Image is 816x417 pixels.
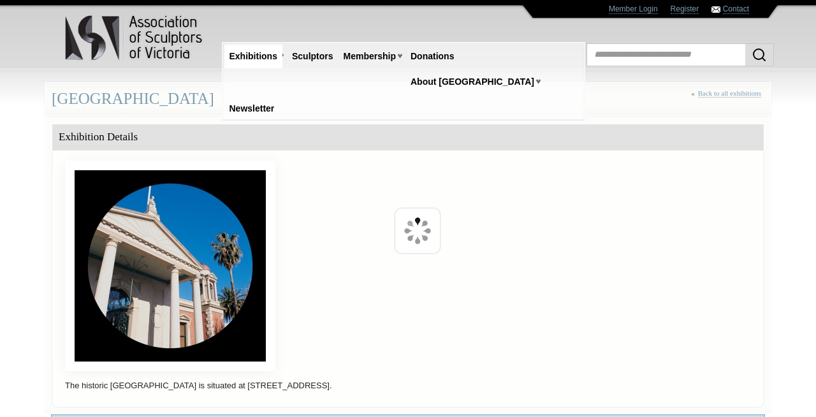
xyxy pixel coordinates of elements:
a: Register [671,4,699,14]
a: Membership [339,45,401,68]
a: Exhibitions [224,45,282,68]
div: [GEOGRAPHIC_DATA] [45,82,771,116]
div: Exhibition Details [52,124,764,150]
a: Newsletter [224,97,280,121]
a: Back to all exhibitions [698,89,761,98]
img: 1f9921ebd032d2190de78bf04164c3def21ce01a.jpg [65,161,275,371]
a: Member Login [609,4,658,14]
a: Donations [405,45,459,68]
a: Sculptors [287,45,339,68]
a: About [GEOGRAPHIC_DATA] [405,70,539,94]
a: Contact [723,4,749,14]
img: Search [752,47,767,62]
p: The historic [GEOGRAPHIC_DATA] is situated at [STREET_ADDRESS]. [59,377,757,394]
div: « [691,89,764,112]
img: Contact ASV [711,6,720,13]
img: logo.png [64,13,205,63]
